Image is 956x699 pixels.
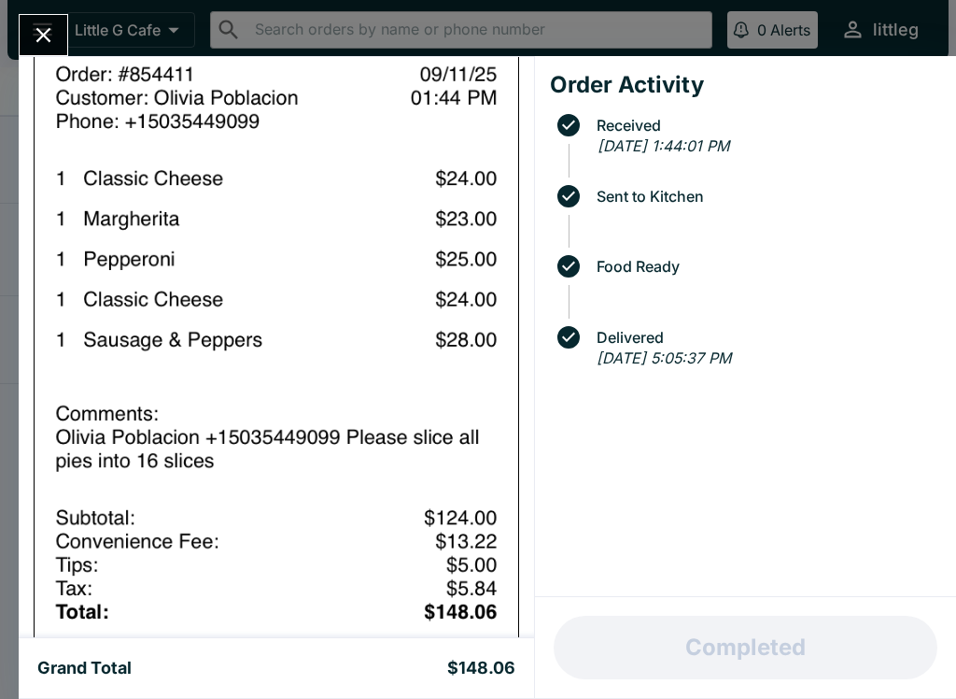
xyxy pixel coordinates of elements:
span: Sent to Kitchen [587,188,941,205]
h5: $148.06 [447,657,515,679]
h4: Order Activity [550,71,941,99]
span: Delivered [587,329,941,346]
span: Food Ready [587,258,941,275]
span: Received [587,117,941,134]
h5: Grand Total [37,657,132,679]
em: [DATE] 1:44:01 PM [597,136,729,155]
em: [DATE] 5:05:37 PM [597,349,731,367]
button: Close [20,15,67,55]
